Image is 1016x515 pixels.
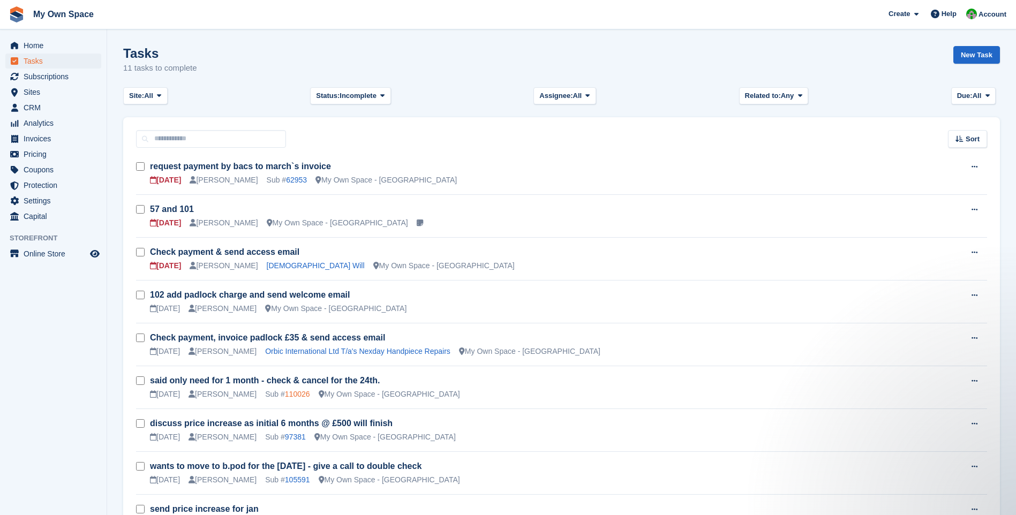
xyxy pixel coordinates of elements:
[539,90,573,101] span: Assignee:
[29,5,98,23] a: My Own Space
[150,217,181,229] div: [DATE]
[265,347,450,355] a: Orbic International Ltd T/a's Nexday Handpiece Repairs
[10,233,107,244] span: Storefront
[310,87,390,105] button: Status: Incomplete
[966,9,977,19] img: Paula Harris
[150,290,350,299] a: 102 add padlock charge and send welcome email
[5,116,101,131] a: menu
[265,389,310,400] div: Sub #
[150,389,180,400] div: [DATE]
[459,346,600,357] div: My Own Space - [GEOGRAPHIC_DATA]
[265,431,306,443] div: Sub #
[190,217,258,229] div: [PERSON_NAME]
[286,176,307,184] a: 62953
[319,389,460,400] div: My Own Space - [GEOGRAPHIC_DATA]
[24,69,88,84] span: Subscriptions
[129,90,144,101] span: Site:
[150,504,259,513] a: send price increase for jan
[190,175,258,186] div: [PERSON_NAME]
[267,217,408,229] div: My Own Space - [GEOGRAPHIC_DATA]
[265,474,310,486] div: Sub #
[190,260,258,271] div: [PERSON_NAME]
[314,431,456,443] div: My Own Space - [GEOGRAPHIC_DATA]
[150,247,299,256] a: Check payment & send access email
[319,474,460,486] div: My Own Space - [GEOGRAPHIC_DATA]
[24,116,88,131] span: Analytics
[340,90,377,101] span: Incomplete
[5,131,101,146] a: menu
[979,9,1006,20] span: Account
[533,87,596,105] button: Assignee: All
[189,389,257,400] div: [PERSON_NAME]
[123,87,168,105] button: Site: All
[144,90,153,101] span: All
[150,162,331,171] a: request payment by bacs to march`s invoice
[5,147,101,162] a: menu
[781,90,794,101] span: Any
[88,247,101,260] a: Preview store
[24,131,88,146] span: Invoices
[150,175,181,186] div: [DATE]
[973,90,982,101] span: All
[24,178,88,193] span: Protection
[942,9,957,19] span: Help
[5,246,101,261] a: menu
[739,87,808,105] button: Related to: Any
[150,346,180,357] div: [DATE]
[285,433,306,441] a: 97381
[150,333,385,342] a: Check payment, invoice padlock £35 & send access email
[24,246,88,261] span: Online Store
[24,193,88,208] span: Settings
[24,162,88,177] span: Coupons
[5,85,101,100] a: menu
[957,90,973,101] span: Due:
[189,303,257,314] div: [PERSON_NAME]
[150,419,393,428] a: discuss price increase as initial 6 months @ £500 will finish
[5,100,101,115] a: menu
[285,475,310,484] a: 105591
[123,46,197,60] h1: Tasks
[5,69,101,84] a: menu
[745,90,781,101] span: Related to:
[24,54,88,69] span: Tasks
[150,260,181,271] div: [DATE]
[316,90,340,101] span: Status:
[5,162,101,177] a: menu
[5,38,101,53] a: menu
[951,87,996,105] button: Due: All
[150,474,180,486] div: [DATE]
[265,303,407,314] div: My Own Space - [GEOGRAPHIC_DATA]
[189,431,257,443] div: [PERSON_NAME]
[9,6,25,22] img: stora-icon-8386f47178a22dfd0bd8f6a31ec36ba5ce8667c1dd55bd0f319d3a0aa187defe.svg
[285,390,310,398] a: 110026
[953,46,1000,64] a: New Task
[24,209,88,224] span: Capital
[150,461,422,471] a: wants to move to b.pod for the [DATE] - give a call to double check
[267,175,307,186] div: Sub #
[373,260,515,271] div: My Own Space - [GEOGRAPHIC_DATA]
[24,85,88,100] span: Sites
[189,346,257,357] div: [PERSON_NAME]
[24,38,88,53] span: Home
[573,90,582,101] span: All
[267,261,365,270] a: [DEMOGRAPHIC_DATA] Will
[189,474,257,486] div: [PERSON_NAME]
[5,54,101,69] a: menu
[150,205,194,214] a: 57 and 101
[5,178,101,193] a: menu
[966,134,980,145] span: Sort
[150,303,180,314] div: [DATE]
[150,376,380,385] a: said only need for 1 month - check & cancel for the 24th.
[5,193,101,208] a: menu
[123,62,197,74] p: 11 tasks to complete
[5,209,101,224] a: menu
[889,9,910,19] span: Create
[24,100,88,115] span: CRM
[150,431,180,443] div: [DATE]
[315,175,457,186] div: My Own Space - [GEOGRAPHIC_DATA]
[24,147,88,162] span: Pricing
